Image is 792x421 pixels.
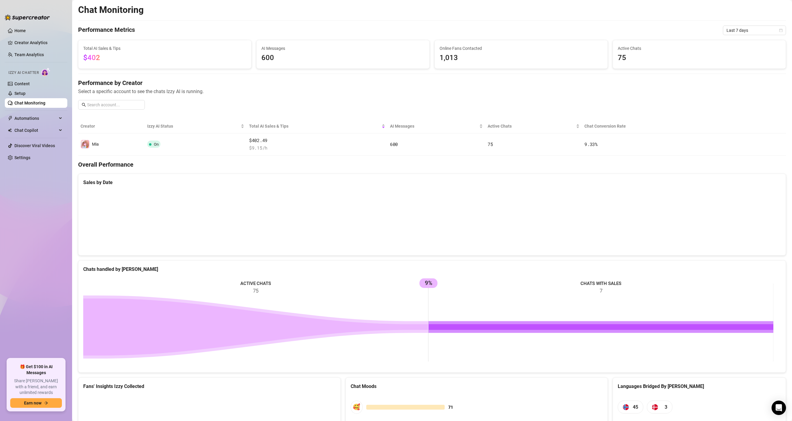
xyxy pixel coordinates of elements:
th: Creator [78,119,145,133]
th: AI Messages [388,119,485,133]
span: 600 [261,52,425,64]
h4: Performance by Creator [78,79,786,87]
span: 3 [665,403,667,411]
div: Chats handled by [PERSON_NAME] [83,265,781,273]
span: Total AI Sales & Tips [83,45,246,52]
a: Team Analytics [14,52,44,57]
img: AI Chatter [41,68,50,76]
span: Izzy AI Chatter [8,70,39,76]
span: $ 9.15 /h [249,144,385,152]
img: logo-BBDzfeDw.svg [5,14,50,20]
img: Mia [81,140,89,148]
span: Earn now [24,401,41,405]
img: no [623,404,629,410]
h2: Chat Monitoring [78,4,144,16]
span: Share [PERSON_NAME] with a friend, and earn unlimited rewards [10,378,62,396]
th: Izzy AI Status [145,119,247,133]
span: 75 [488,141,493,147]
button: Earn nowarrow-right [10,398,62,408]
span: 1,013 [440,52,603,64]
h4: Overall Performance [78,160,786,169]
span: Mia [92,142,99,147]
div: 🥰 [351,401,363,413]
span: thunderbolt [8,116,13,121]
span: Total AI Sales & Tips [249,123,380,129]
a: Setup [14,91,26,96]
span: arrow-right [44,401,48,405]
span: Automations [14,114,57,123]
th: Chat Conversion Rate [582,119,715,133]
a: Settings [14,155,30,160]
span: Select a specific account to see the chats Izzy AI is running. [78,88,786,95]
div: Fans' Insights Izzy Collected [83,383,336,390]
div: Sales by Date [83,179,781,186]
th: Active Chats [485,119,582,133]
span: Active Chats [488,123,575,129]
div: Open Intercom Messenger [772,401,786,415]
a: Chat Monitoring [14,101,45,105]
span: $402.49 [249,137,385,144]
span: 9.33 % [584,141,598,147]
a: Home [14,28,26,33]
div: Languages Bridged By [PERSON_NAME] [618,383,781,390]
span: Last 7 days [727,26,782,35]
span: 45 [633,403,638,411]
span: 75 [618,52,781,64]
span: 600 [390,141,398,147]
a: Discover Viral Videos [14,143,55,148]
h4: Performance Metrics [78,26,135,35]
span: 71 [448,404,453,410]
div: Chat Moods [351,383,603,390]
a: Creator Analytics [14,38,62,47]
span: 🎁 Get $100 in AI Messages [10,364,62,376]
span: Izzy AI Status [147,123,239,129]
a: Content [14,81,30,86]
img: Chat Copilot [8,128,12,132]
input: Search account... [87,101,141,108]
span: AI Messages [390,123,478,129]
span: Active Chats [618,45,781,52]
span: AI Messages [261,45,425,52]
span: Online Fans Contacted [440,45,603,52]
th: Total AI Sales & Tips [247,119,388,133]
span: $402 [83,53,100,62]
span: search [82,103,86,107]
span: calendar [779,29,783,32]
span: Chat Copilot [14,126,57,135]
span: On [154,142,159,147]
img: dk [652,404,658,410]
